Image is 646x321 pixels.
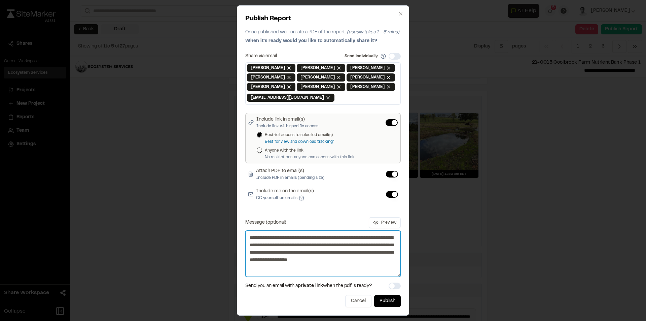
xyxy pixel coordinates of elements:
span: [PERSON_NAME] [300,65,335,71]
label: Attach PDF to email(s) [256,167,324,181]
span: [EMAIL_ADDRESS][DOMAIN_NAME] [251,95,324,101]
span: [PERSON_NAME] [300,84,335,90]
label: Include link in email(s) [256,116,318,129]
p: Best for view and download tracking* [265,139,334,145]
button: Cancel [345,295,371,307]
p: Include link with specific access [256,123,318,129]
p: Include PDF in emails (pending size) [256,175,324,181]
button: Preview [369,217,401,228]
label: Send individually [345,53,378,59]
h2: Publish Report [245,14,401,24]
span: [PERSON_NAME] [350,74,385,81]
label: Share via email [245,54,277,59]
span: [PERSON_NAME] [251,84,285,90]
span: When it's ready would you like to automatically share it? [245,39,377,43]
p: No restrictions, anyone can access with this link [265,154,355,160]
button: Include me on the email(s)CC yourself on emails [299,195,304,201]
span: [PERSON_NAME] [251,74,285,81]
span: [PERSON_NAME] [350,84,385,90]
label: Anyone with the link [265,148,355,154]
p: CC yourself on emails [256,195,314,201]
span: [PERSON_NAME] [300,74,335,81]
span: Send you an email with a when the pdf is ready? [245,282,372,290]
span: [PERSON_NAME] [350,65,385,71]
label: Restrict access to selected email(s) [265,132,334,138]
span: [PERSON_NAME] [251,65,285,71]
button: Publish [374,295,401,307]
span: (usually takes 1 - 5 mins) [347,30,399,34]
label: Include me on the email(s) [256,188,314,201]
label: Message (optional) [245,220,286,225]
p: Once published we'll create a PDF of the report. [245,29,401,36]
span: private link [298,284,323,288]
